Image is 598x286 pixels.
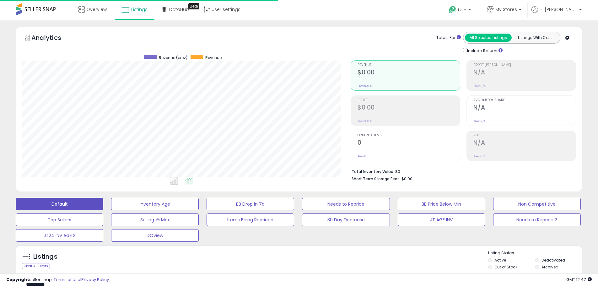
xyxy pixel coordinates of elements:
div: seller snap | | [6,277,109,283]
span: Help [458,7,466,13]
div: Totals For [436,35,461,41]
span: My Stores [495,6,517,13]
span: Revenue [358,63,460,67]
label: Out of Stock [494,264,517,270]
a: Help [444,1,477,20]
span: Ordered Items [358,134,460,137]
span: Revenue (prev) [159,55,187,60]
a: Hi [PERSON_NAME] [531,6,582,20]
a: Terms of Use [54,277,80,283]
span: Revenue [205,55,222,60]
button: BB Price Below Min [398,198,485,210]
small: Prev: N/A [473,84,486,88]
div: Tooltip anchor [188,3,199,9]
button: Inventory Age [111,198,199,210]
span: ROI [473,134,576,137]
small: Prev: N/A [473,119,486,123]
span: Hi [PERSON_NAME] [540,6,577,13]
label: Archived [541,264,558,270]
span: DataHub [169,6,189,13]
b: Short Term Storage Fees: [352,176,401,181]
h2: $0.00 [358,69,460,77]
button: Items Being Repriced [207,213,294,226]
small: Prev: $0.00 [358,119,372,123]
div: Clear All Filters [22,263,50,269]
span: Avg. Buybox Share [473,99,576,102]
span: Overview [86,6,107,13]
button: Default [16,198,103,210]
button: Selling @ Max [111,213,199,226]
strong: Copyright [6,277,29,283]
h2: $0.00 [358,104,460,112]
h2: N/A [473,104,576,112]
button: Needs to Reprice [302,198,390,210]
h2: N/A [473,69,576,77]
span: Listings [131,6,148,13]
i: Get Help [449,6,456,13]
button: Listings With Cost [511,34,558,42]
small: Prev: 0 [358,154,366,158]
li: $0 [352,167,571,175]
button: DOview [111,229,199,242]
button: Non Competitive [493,198,581,210]
label: Deactivated [541,257,565,263]
button: All Selected Listings [465,34,512,42]
span: Profit [PERSON_NAME] [473,63,576,67]
h2: N/A [473,139,576,148]
span: 2025-09-13 12:47 GMT [566,277,592,283]
button: BB Drop in 7d [207,198,294,210]
h2: 0 [358,139,460,148]
small: Prev: N/A [473,154,486,158]
button: JT AGE INV [398,213,485,226]
a: Privacy Policy [81,277,109,283]
p: Listing States: [488,250,582,256]
small: Prev: $0.00 [358,84,372,88]
button: Top Sellers [16,213,103,226]
div: Include Returns [458,47,510,54]
b: Total Inventory Value: [352,169,394,174]
h5: Listings [33,252,57,261]
label: Active [494,257,506,263]
button: JT24 INV AGE S [16,229,103,242]
button: Needs to Reprice 2 [493,213,581,226]
button: 30 Day Decrease [302,213,390,226]
span: $0.00 [401,176,412,182]
h5: Analytics [31,33,73,44]
span: Profit [358,99,460,102]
